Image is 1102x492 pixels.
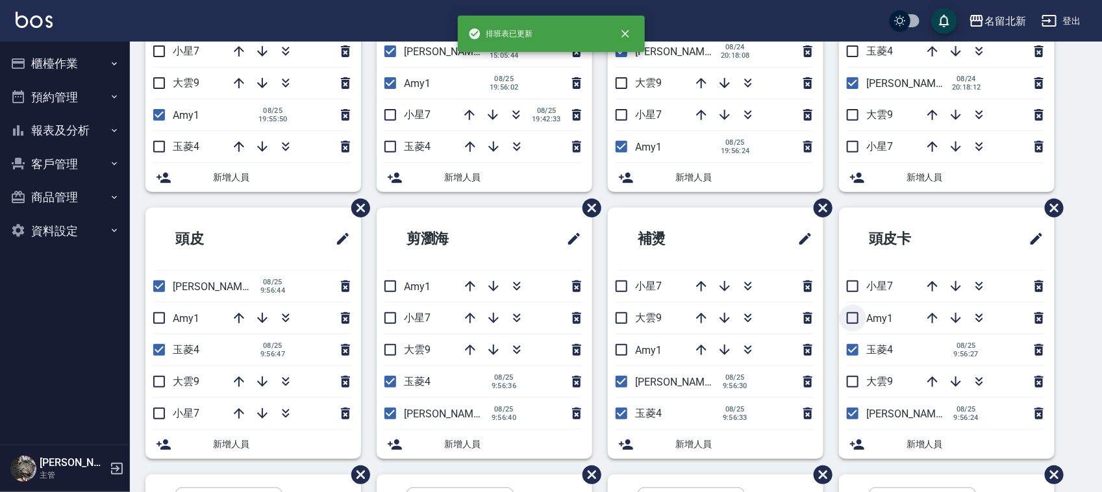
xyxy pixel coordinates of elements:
[5,47,125,80] button: 櫃檯作業
[10,456,36,482] img: Person
[490,405,518,413] span: 08/25
[342,189,372,227] span: 刪除班表
[866,77,950,90] span: [PERSON_NAME]2
[258,286,287,295] span: 9:56:44
[468,27,533,40] span: 排班表已更新
[611,19,640,48] button: close
[635,45,719,58] span: [PERSON_NAME]2
[258,106,288,115] span: 08/25
[490,373,518,382] span: 08/25
[404,77,431,90] span: Amy1
[213,437,351,451] span: 新增人員
[907,171,1044,184] span: 新增人員
[5,147,125,181] button: 客戶管理
[444,171,582,184] span: 新增人員
[145,163,361,192] div: 新增人員
[866,45,893,57] span: 玉菱4
[327,223,351,254] span: 修改班表的標題
[866,140,893,153] span: 小星7
[618,215,738,262] h2: 補燙
[635,77,662,89] span: 大雲9
[377,163,592,192] div: 新增人員
[866,280,893,292] span: 小星7
[721,382,749,390] span: 9:56:30
[173,312,199,325] span: Amy1
[1036,9,1086,33] button: 登出
[490,413,518,422] span: 9:56:40
[635,344,662,356] span: Amy1
[866,312,893,325] span: Amy1
[907,437,1044,451] span: 新增人員
[173,407,199,419] span: 小星7
[173,343,199,356] span: 玉菱4
[173,45,199,57] span: 小星7
[258,278,287,286] span: 08/25
[444,437,582,451] span: 新增人員
[635,312,662,324] span: 大雲9
[608,163,823,192] div: 新增人員
[404,140,431,153] span: 玉菱4
[558,223,582,254] span: 修改班表的標題
[721,43,750,51] span: 08/24
[404,408,488,420] span: [PERSON_NAME]2
[490,382,518,390] span: 9:56:36
[173,280,257,293] span: [PERSON_NAME]2
[608,430,823,459] div: 新增人員
[173,77,199,89] span: 大雲9
[5,214,125,248] button: 資料設定
[377,430,592,459] div: 新增人員
[721,51,750,60] span: 20:18:08
[145,430,361,459] div: 新增人員
[258,350,287,358] span: 9:56:47
[839,163,1055,192] div: 新增人員
[635,407,662,419] span: 玉菱4
[952,413,981,422] span: 9:56:24
[635,141,662,153] span: Amy1
[866,343,893,356] span: 玉菱4
[952,350,981,358] span: 9:56:27
[952,405,981,413] span: 08/25
[1035,189,1066,227] span: 刪除班表
[635,108,662,121] span: 小星7
[404,312,431,324] span: 小星7
[964,8,1031,34] button: 名留北新
[173,140,199,153] span: 玉菱4
[490,83,519,92] span: 19:56:02
[952,75,981,83] span: 08/24
[721,147,750,155] span: 19:56:24
[404,45,488,58] span: [PERSON_NAME]2
[804,189,834,227] span: 刪除班表
[258,341,287,350] span: 08/25
[1021,223,1044,254] span: 修改班表的標題
[40,469,106,481] p: 主管
[173,109,199,121] span: Amy1
[931,8,957,34] button: save
[790,223,813,254] span: 修改班表的標題
[404,343,431,356] span: 大雲9
[952,341,981,350] span: 08/25
[721,413,749,422] span: 9:56:33
[404,375,431,387] span: 玉菱4
[952,83,981,92] span: 20:18:12
[866,408,950,420] span: [PERSON_NAME]2
[866,108,893,121] span: 大雲9
[16,12,53,28] img: Logo
[532,115,561,123] span: 19:42:33
[404,108,431,121] span: 小星7
[984,13,1026,29] div: 名留北新
[490,51,519,60] span: 15:05:44
[5,80,125,114] button: 預約管理
[635,280,662,292] span: 小星7
[173,375,199,387] span: 大雲9
[849,215,976,262] h2: 頭皮卡
[5,180,125,214] button: 商品管理
[675,437,813,451] span: 新增人員
[839,430,1055,459] div: 新增人員
[532,106,561,115] span: 08/25
[5,114,125,147] button: 報表及分析
[635,376,719,388] span: [PERSON_NAME]2
[40,456,106,469] h5: [PERSON_NAME]
[866,375,893,387] span: 大雲9
[721,405,749,413] span: 08/25
[721,138,750,147] span: 08/25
